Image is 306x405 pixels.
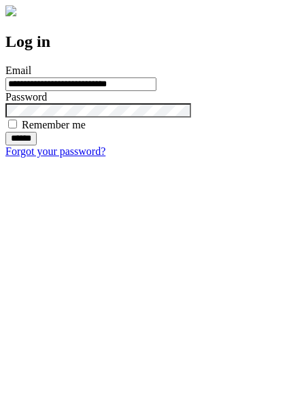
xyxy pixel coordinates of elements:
a: Forgot your password? [5,145,105,157]
label: Password [5,91,47,103]
h2: Log in [5,33,301,51]
img: logo-4e3dc11c47720685a147b03b5a06dd966a58ff35d612b21f08c02c0306f2b779.png [5,5,16,16]
label: Remember me [22,119,86,130]
label: Email [5,65,31,76]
